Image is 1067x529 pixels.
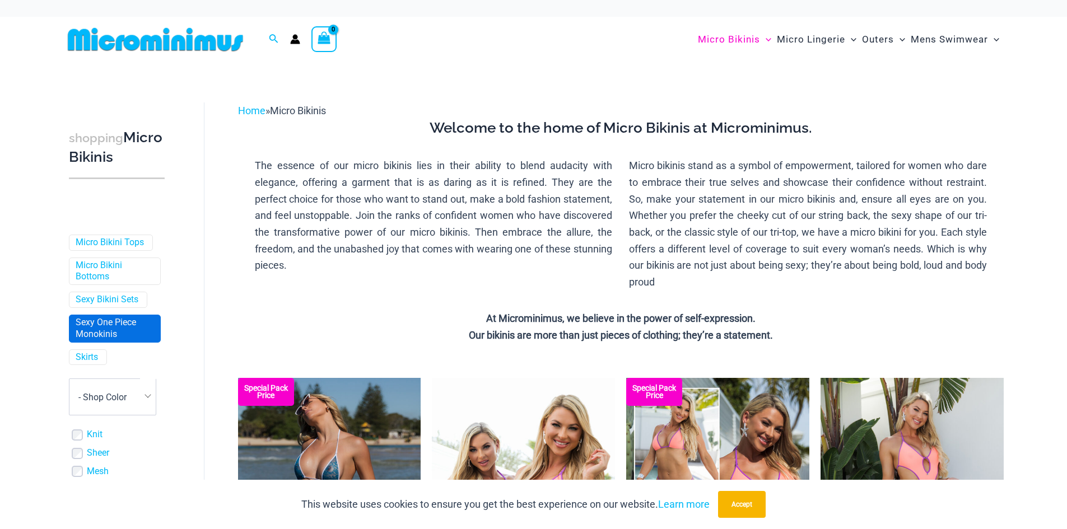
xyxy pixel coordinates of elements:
[862,25,894,54] span: Outers
[908,22,1002,57] a: Mens SwimwearMenu ToggleMenu Toggle
[78,392,127,402] span: - Shop Color
[269,32,279,46] a: Search icon link
[626,385,682,399] b: Special Pack Price
[469,329,773,341] strong: Our bikinis are more than just pieces of clothing; they’re a statement.
[311,26,337,52] a: View Shopping Cart, empty
[76,237,144,249] a: Micro Bikini Tops
[760,25,771,54] span: Menu Toggle
[859,22,908,57] a: OutersMenu ToggleMenu Toggle
[698,25,760,54] span: Micro Bikinis
[301,496,710,513] p: This website uses cookies to ensure you get the best experience on our website.
[845,25,856,54] span: Menu Toggle
[238,105,265,116] a: Home
[988,25,999,54] span: Menu Toggle
[911,25,988,54] span: Mens Swimwear
[76,260,152,283] a: Micro Bikini Bottoms
[63,27,248,52] img: MM SHOP LOGO FLAT
[658,498,710,510] a: Learn more
[238,105,326,116] span: »
[629,157,987,291] p: Micro bikinis stand as a symbol of empowerment, tailored for women who dare to embrace their true...
[255,157,613,274] p: The essence of our micro bikinis lies in their ability to blend audacity with elegance, offering ...
[270,105,326,116] span: Micro Bikinis
[894,25,905,54] span: Menu Toggle
[69,378,156,415] span: - Shop Color
[777,25,845,54] span: Micro Lingerie
[486,312,756,324] strong: At Microminimus, we believe in the power of self-expression.
[69,131,123,145] span: shopping
[87,447,109,459] a: Sheer
[774,22,859,57] a: Micro LingerieMenu ToggleMenu Toggle
[76,294,138,306] a: Sexy Bikini Sets
[693,21,1004,58] nav: Site Navigation
[76,352,98,363] a: Skirts
[76,317,152,340] a: Sexy One Piece Monokinis
[87,466,109,477] a: Mesh
[718,491,766,518] button: Accept
[290,34,300,44] a: Account icon link
[87,429,102,441] a: Knit
[246,119,995,138] h3: Welcome to the home of Micro Bikinis at Microminimus.
[238,385,294,399] b: Special Pack Price
[69,128,165,167] h3: Micro Bikinis
[695,22,774,57] a: Micro BikinisMenu ToggleMenu Toggle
